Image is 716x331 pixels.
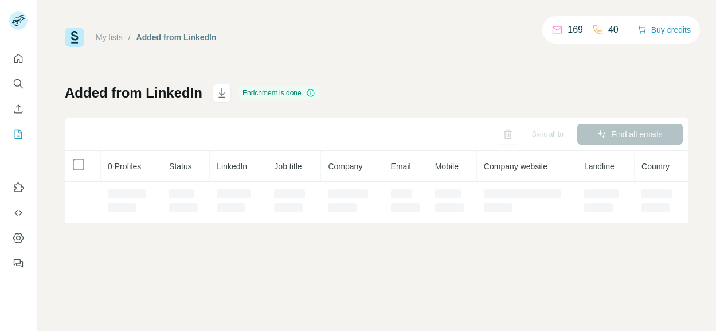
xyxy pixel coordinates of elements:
span: Status [169,162,192,171]
div: Added from LinkedIn [136,32,217,43]
p: 40 [608,23,619,37]
button: Feedback [9,253,28,274]
span: Landline [584,162,615,171]
span: 0 Profiles [108,162,141,171]
span: Company website [484,162,547,171]
button: Use Surfe on LinkedIn [9,177,28,198]
li: / [128,32,131,43]
button: Dashboard [9,228,28,248]
button: Enrich CSV [9,99,28,119]
button: Use Surfe API [9,203,28,223]
a: My lists [96,33,123,42]
h1: Added from LinkedIn [65,84,202,102]
p: 169 [568,23,583,37]
img: Surfe Logo [65,28,84,47]
span: Country [641,162,670,171]
button: Search [9,73,28,94]
button: Quick start [9,48,28,69]
span: Job title [274,162,302,171]
span: LinkedIn [217,162,247,171]
span: Company [328,162,362,171]
div: Enrichment is done [239,86,319,100]
button: Buy credits [637,22,691,38]
button: My lists [9,124,28,145]
span: Email [391,162,411,171]
span: Mobile [435,162,459,171]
